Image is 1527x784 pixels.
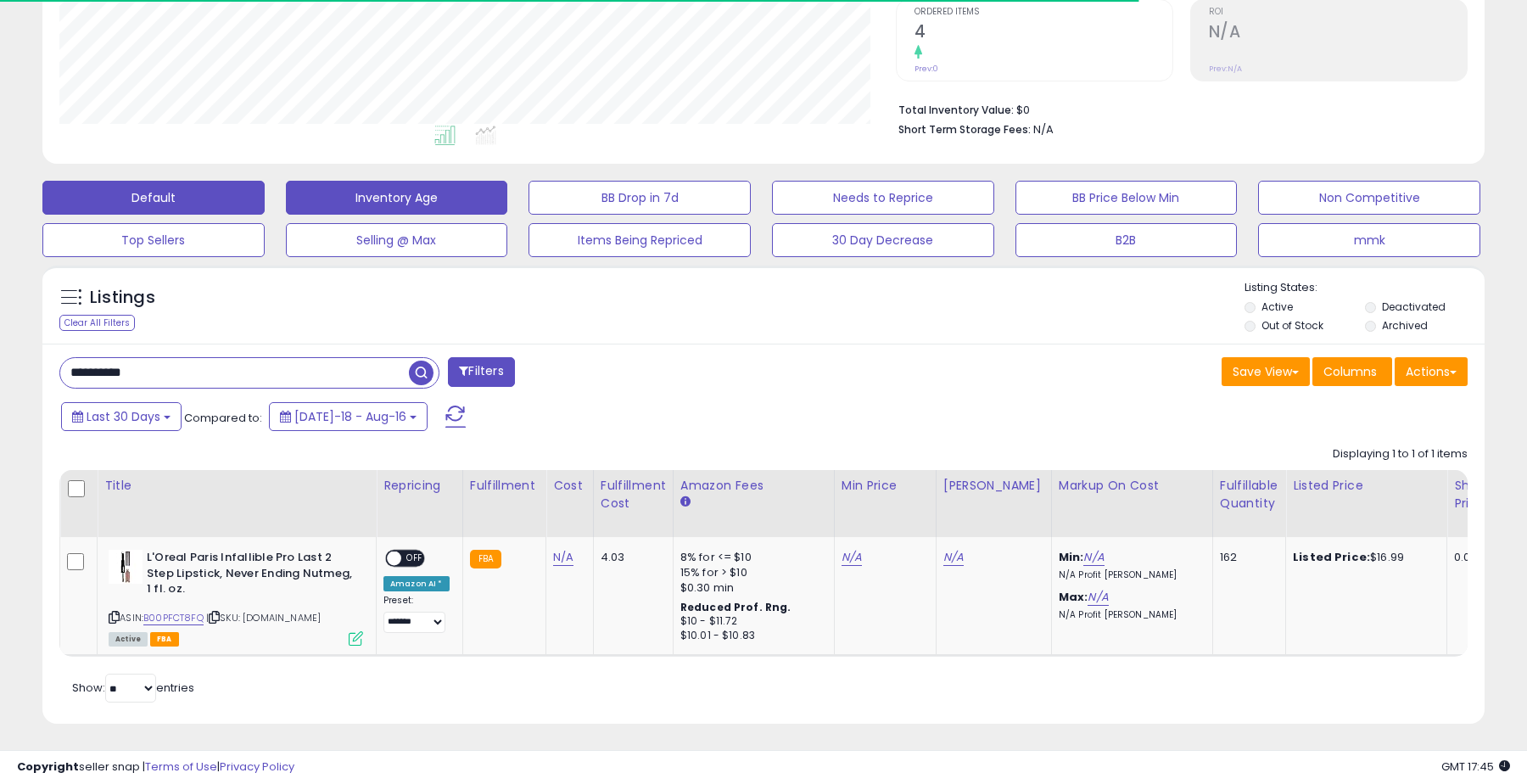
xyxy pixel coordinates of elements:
span: Compared to: [184,410,262,426]
img: 31B5DQrB96L._SL40_.jpg [109,550,143,584]
small: Amazon Fees. [680,495,691,510]
button: Save View [1222,357,1310,386]
button: Top Sellers [42,223,265,257]
strong: Copyright [17,759,79,775]
button: 30 Day Decrease [772,223,994,257]
div: Markup on Cost [1059,477,1205,495]
b: Total Inventory Value: [898,103,1014,117]
li: $0 [898,98,1455,119]
label: Active [1261,300,1293,314]
button: Actions [1395,357,1468,386]
div: $10.01 - $10.83 [680,629,821,643]
div: $16.99 [1293,550,1434,565]
p: N/A Profit [PERSON_NAME] [1059,609,1200,621]
div: 162 [1220,550,1272,565]
p: Listing States: [1245,280,1484,296]
span: OFF [401,552,428,566]
div: Preset: [383,595,450,633]
div: Fulfillment [470,477,539,495]
span: All listings currently available for purchase on Amazon [109,632,148,647]
div: 8% for <= $10 [680,550,821,565]
b: Listed Price: [1293,549,1370,565]
div: Displaying 1 to 1 of 1 items [1333,446,1468,462]
div: Listed Price [1293,477,1440,495]
div: Min Price [842,477,929,495]
b: Max: [1059,589,1088,605]
h5: Listings [90,286,155,310]
label: Out of Stock [1261,318,1323,333]
div: Amazon AI * [383,576,450,591]
button: BB Price Below Min [1015,181,1238,215]
span: Show: entries [72,680,194,696]
a: N/A [1083,549,1104,566]
button: Filters [448,357,514,387]
a: N/A [553,549,573,566]
span: Last 30 Days [87,408,160,425]
button: [DATE]-18 - Aug-16 [269,402,428,431]
b: Short Term Storage Fees: [898,122,1031,137]
p: N/A Profit [PERSON_NAME] [1059,569,1200,581]
span: Ordered Items [915,8,1172,17]
b: L'Oreal Paris Infallible Pro Last 2 Step Lipstick, Never Ending Nutmeg, 1 fl. oz. [147,550,353,602]
button: Default [42,181,265,215]
label: Archived [1382,318,1428,333]
button: B2B [1015,223,1238,257]
a: N/A [1088,589,1108,606]
button: mmk [1258,223,1480,257]
div: Title [104,477,369,495]
div: [PERSON_NAME] [943,477,1044,495]
a: Privacy Policy [220,759,294,775]
a: B00PFCT8FQ [143,611,204,625]
button: Needs to Reprice [772,181,994,215]
h2: N/A [1209,22,1467,45]
small: FBA [470,550,501,568]
b: Reduced Prof. Rng. [680,600,791,614]
span: N/A [1033,121,1054,137]
div: 15% for > $10 [680,565,821,580]
button: BB Drop in 7d [529,181,751,215]
button: Inventory Age [286,181,508,215]
small: Prev: N/A [1209,64,1242,74]
a: N/A [842,549,862,566]
div: $10 - $11.72 [680,614,821,629]
small: Prev: 0 [915,64,938,74]
div: Amazon Fees [680,477,827,495]
div: Repricing [383,477,456,495]
span: FBA [150,632,179,647]
div: 4.03 [601,550,660,565]
label: Deactivated [1382,300,1446,314]
a: N/A [943,549,964,566]
div: Clear All Filters [59,315,135,331]
button: Last 30 Days [61,402,182,431]
span: 2025-09-16 17:45 GMT [1441,759,1510,775]
div: Cost [553,477,586,495]
div: $0.30 min [680,580,821,596]
span: ROI [1209,8,1467,17]
div: ASIN: [109,550,363,644]
span: | SKU: [DOMAIN_NAME] [206,611,321,624]
button: Columns [1312,357,1392,386]
b: Min: [1059,549,1084,565]
div: Fulfillable Quantity [1220,477,1278,512]
th: The percentage added to the cost of goods (COGS) that forms the calculator for Min & Max prices. [1051,470,1212,537]
span: [DATE]-18 - Aug-16 [294,408,406,425]
div: seller snap | | [17,759,294,776]
h2: 4 [915,22,1172,45]
button: Selling @ Max [286,223,508,257]
span: Columns [1323,363,1377,380]
a: Terms of Use [145,759,217,775]
div: Ship Price [1454,477,1488,512]
button: Non Competitive [1258,181,1480,215]
div: Fulfillment Cost [601,477,666,512]
button: Items Being Repriced [529,223,751,257]
div: 0.00 [1454,550,1482,565]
